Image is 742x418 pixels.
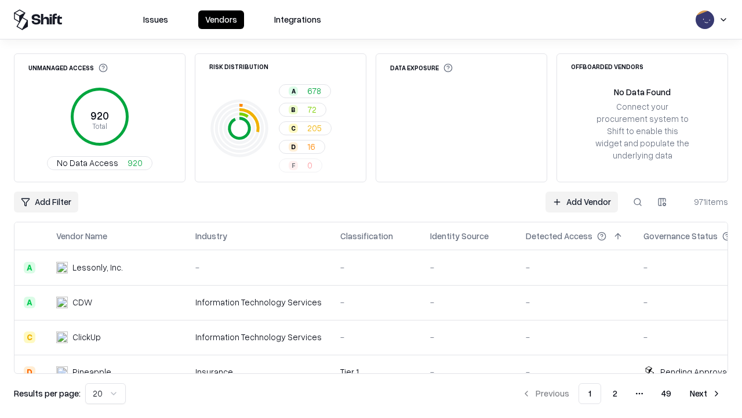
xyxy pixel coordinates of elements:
nav: pagination [515,383,728,404]
button: Add Filter [14,192,78,212]
button: 49 [652,383,681,404]
div: Information Technology Services [195,296,322,308]
button: C205 [279,121,332,135]
tspan: 920 [90,109,109,122]
span: 205 [307,122,322,134]
div: - [340,331,412,343]
span: 16 [307,140,315,153]
div: - [526,366,625,378]
button: D16 [279,140,325,154]
div: - [430,296,507,308]
div: Insurance [195,366,322,378]
div: Lessonly, Inc. [72,261,123,273]
img: ClickUp [56,331,68,343]
div: B [289,105,298,114]
span: 678 [307,85,321,97]
div: Tier 1 [340,366,412,378]
div: D [24,366,35,378]
div: Vendor Name [56,230,107,242]
div: ClickUp [72,331,101,343]
span: 920 [128,157,143,169]
tspan: Total [92,121,107,131]
div: Unmanaged Access [28,63,108,73]
div: No Data Found [614,86,671,98]
div: - [430,331,507,343]
span: 72 [307,103,317,116]
button: Next [683,383,728,404]
button: No Data Access920 [47,156,152,170]
button: Integrations [267,10,328,29]
div: - [340,261,412,273]
button: 1 [579,383,601,404]
button: 2 [603,383,627,404]
div: D [289,142,298,152]
span: No Data Access [57,157,118,169]
div: Pineapple [72,366,111,378]
div: C [289,124,298,133]
div: Data Exposure [390,63,453,73]
div: A [289,87,298,96]
div: Classification [340,230,393,242]
div: - [430,261,507,273]
button: Issues [136,10,175,29]
img: Pineapple [56,366,68,378]
div: Detected Access [526,230,592,242]
a: Add Vendor [545,192,618,212]
div: Industry [195,230,227,242]
div: - [340,296,412,308]
div: - [430,366,507,378]
div: Connect your procurement system to Shift to enable this widget and populate the underlying data [594,100,690,162]
div: Offboarded Vendors [571,63,643,70]
div: A [24,262,35,273]
button: Vendors [198,10,244,29]
div: C [24,331,35,343]
div: - [526,296,625,308]
div: A [24,297,35,308]
div: Information Technology Services [195,331,322,343]
button: B72 [279,103,326,117]
div: Pending Approval [660,366,729,378]
div: Risk Distribution [209,63,268,70]
img: CDW [56,297,68,308]
p: Results per page: [14,387,81,399]
img: Lessonly, Inc. [56,262,68,273]
div: - [195,261,322,273]
div: CDW [72,296,92,308]
div: - [526,261,625,273]
div: - [526,331,625,343]
div: Governance Status [643,230,718,242]
div: 971 items [682,196,728,208]
button: A678 [279,84,331,98]
div: Identity Source [430,230,489,242]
